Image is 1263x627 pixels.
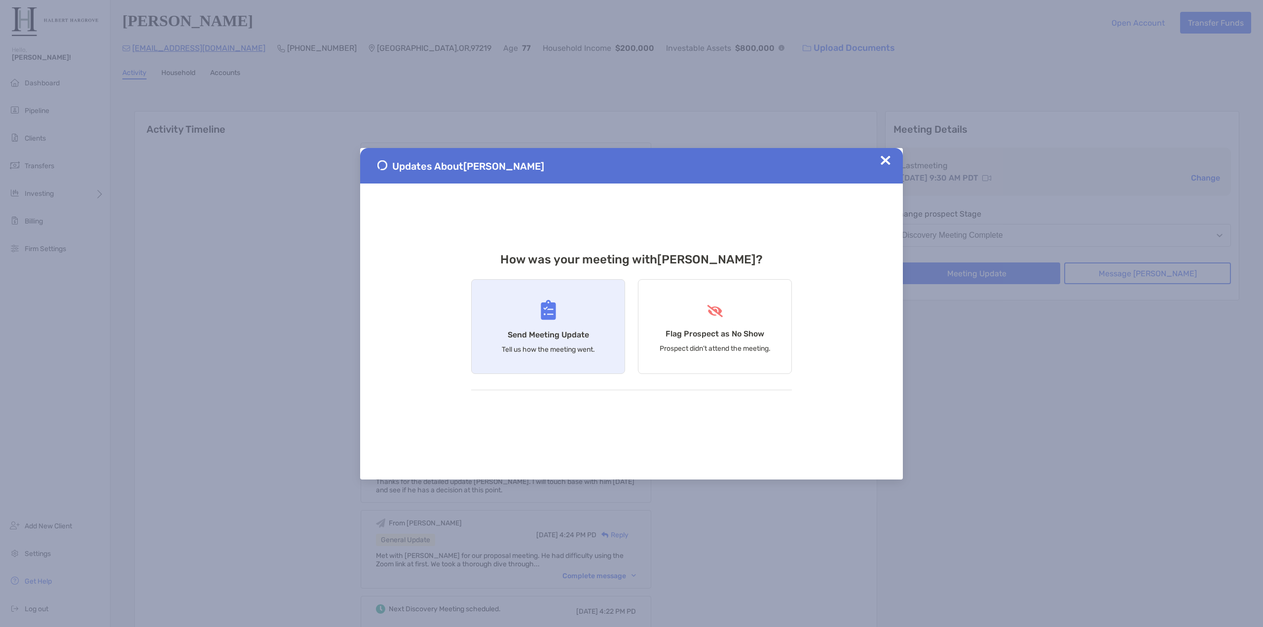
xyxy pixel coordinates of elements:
h4: Send Meeting Update [508,330,589,339]
p: Prospect didn’t attend the meeting. [660,344,771,353]
span: Updates About [PERSON_NAME] [392,160,544,172]
img: Send Meeting Update [541,300,556,320]
img: Flag Prospect as No Show [706,305,724,317]
p: Tell us how the meeting went. [502,345,595,354]
img: Close Updates Zoe [881,155,891,165]
h3: How was your meeting with [PERSON_NAME] ? [471,253,792,266]
h4: Flag Prospect as No Show [666,329,764,338]
img: Send Meeting Update 1 [377,160,387,170]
